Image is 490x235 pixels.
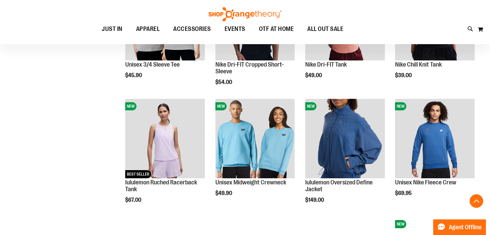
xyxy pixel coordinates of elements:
span: $67.00 [125,197,142,203]
span: Agent Offline [449,224,481,231]
div: product [122,95,208,220]
span: ACCESSORIES [173,21,211,37]
span: JUST IN [102,21,122,37]
span: ALL OUT SALE [307,21,343,37]
a: Unisex Nike Fleece CrewNEW [395,99,475,179]
a: Unisex Nike Fleece Crew [395,179,456,186]
span: $54.00 [215,79,233,85]
a: lululemon Oversized Define JacketNEW [305,99,385,179]
a: Unisex Midweight Crewneck [215,179,286,186]
img: lululemon Ruched Racerback Tank [125,99,205,178]
span: OTF AT HOME [259,21,294,37]
div: product [392,95,478,214]
span: $49.90 [215,190,233,196]
span: BEST SELLER [125,170,151,178]
img: Shop Orangetheory [208,7,282,21]
span: EVENTS [225,21,245,37]
img: Unisex Nike Fleece Crew [395,99,475,178]
a: lululemon Ruched Racerback Tank [125,179,197,193]
img: Unisex Midweight Crewneck [215,99,295,178]
span: APPAREL [136,21,160,37]
img: lululemon Oversized Define Jacket [305,99,385,178]
span: NEW [125,102,136,110]
span: NEW [215,102,227,110]
a: lululemon Ruched Racerback TankNEWBEST SELLER [125,99,205,179]
a: Nike Dri-FIT Tank [305,61,347,68]
div: product [212,95,298,214]
a: Nike Chill Knit Tank [395,61,442,68]
span: NEW [305,102,316,110]
span: $149.00 [305,197,325,203]
span: $49.00 [305,72,323,78]
span: $45.90 [125,72,143,78]
div: product [302,95,388,220]
span: $69.95 [395,190,413,196]
a: Unisex 3/4 Sleeve Tee [125,61,180,68]
a: Unisex Midweight CrewneckNEW [215,99,295,179]
span: $39.00 [395,72,413,78]
a: lululemon Oversized Define Jacket [305,179,373,193]
a: Nike Dri-FIT Cropped Short-Sleeve [215,61,284,75]
button: Agent Offline [433,219,486,235]
button: Back To Top [470,194,483,208]
span: NEW [395,220,406,228]
span: NEW [395,102,406,110]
